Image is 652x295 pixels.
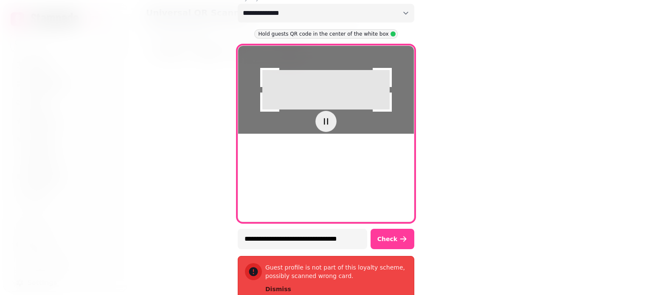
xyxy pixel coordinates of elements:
button: Check [371,229,414,249]
p: Guest profile is not part of this loyalty scheme, possibly scanned wrong card. [265,263,407,280]
button: Dismiss [259,284,298,295]
span: Check [377,236,397,242]
p: Hold guests QR code in the center of the white box [258,31,388,37]
span: Dismiss [265,286,291,292]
